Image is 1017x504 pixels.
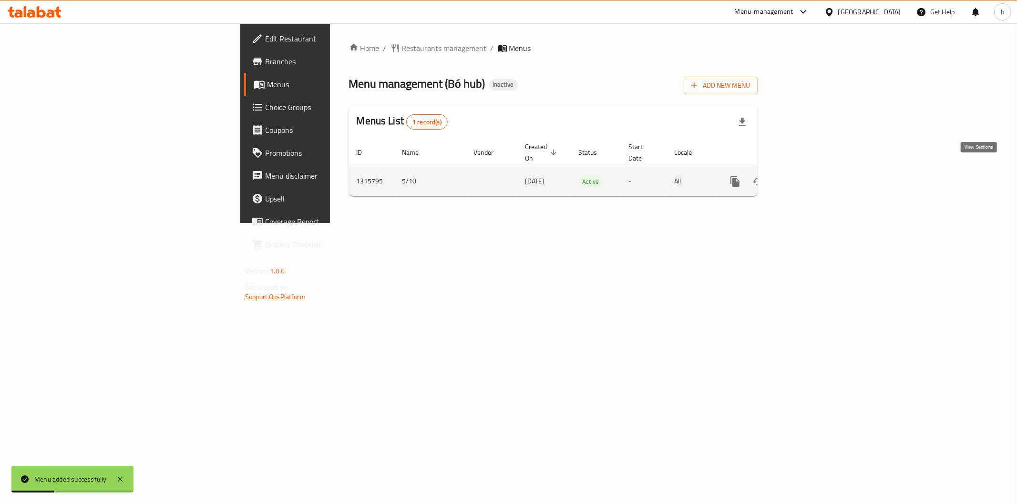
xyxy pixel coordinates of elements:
span: Start Date [629,141,656,164]
td: 5/10 [395,167,466,196]
button: Add New Menu [684,77,758,94]
button: more [724,170,747,193]
span: Choice Groups [265,101,402,113]
table: enhanced table [349,138,823,196]
span: Inactive [489,81,518,89]
nav: breadcrumb [349,42,758,54]
span: Promotions [265,147,402,159]
a: Promotions [244,141,410,164]
td: All [667,167,716,196]
div: Inactive [489,79,518,91]
a: Menu disclaimer [244,164,410,187]
span: Restaurants management [402,42,487,54]
span: Active [579,176,603,187]
div: Export file [731,111,754,133]
span: Created On [525,141,560,164]
span: Add New Menu [691,80,750,91]
span: Upsell [265,193,402,204]
a: Grocery Checklist [244,233,410,256]
span: Menu disclaimer [265,170,402,181]
span: Menus [509,42,531,54]
span: Coupons [265,124,402,136]
span: Status [579,147,610,158]
th: Actions [716,138,823,167]
h2: Menus List [357,114,448,130]
a: Restaurants management [390,42,487,54]
a: Choice Groups [244,96,410,119]
span: Locale [675,147,705,158]
a: Menus [244,73,410,96]
div: Menu-management [735,6,793,18]
a: Coverage Report [244,210,410,233]
div: Total records count [406,114,448,130]
td: - [621,167,667,196]
span: 1 record(s) [407,118,447,127]
span: Get support on: [245,281,289,293]
span: Name [402,147,431,158]
div: [GEOGRAPHIC_DATA] [838,7,901,17]
span: Menu management ( Bó hub ) [349,73,485,94]
span: [DATE] [525,175,545,187]
span: Coverage Report [265,216,402,227]
span: 1.0.0 [270,265,285,277]
a: Branches [244,50,410,73]
a: Support.OpsPlatform [245,291,306,303]
a: Upsell [244,187,410,210]
span: Branches [265,56,402,67]
span: h [1001,7,1005,17]
span: Version: [245,265,268,277]
a: Edit Restaurant [244,27,410,50]
span: Grocery Checklist [265,239,402,250]
div: Menu added successfully [34,474,107,484]
li: / [491,42,494,54]
a: Coupons [244,119,410,141]
span: Menus [267,79,402,90]
span: Vendor [474,147,506,158]
span: Edit Restaurant [265,33,402,44]
span: ID [357,147,375,158]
